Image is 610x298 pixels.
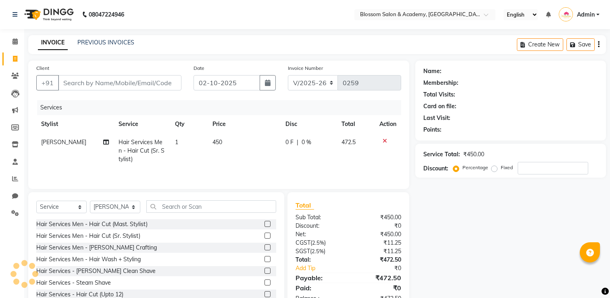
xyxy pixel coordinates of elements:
div: Service Total: [423,150,460,159]
label: Percentage [462,164,488,171]
div: Net: [289,230,348,239]
th: Disc [281,115,337,133]
th: Price [208,115,281,133]
div: Name: [423,67,441,76]
div: Hair Services Men - [PERSON_NAME] Crafting [36,243,157,252]
div: Points: [423,126,441,134]
div: ₹472.50 [348,273,407,283]
div: ₹0 [348,222,407,230]
div: Membership: [423,79,458,87]
a: PREVIOUS INVOICES [77,39,134,46]
span: 450 [212,139,222,146]
input: Search by Name/Mobile/Email/Code [58,75,181,90]
label: Date [194,65,204,72]
div: ₹472.50 [348,256,407,264]
label: Fixed [501,164,513,171]
div: ( ) [289,247,348,256]
button: Create New [517,38,563,51]
div: Last Visit: [423,114,450,122]
b: 08047224946 [89,3,124,26]
label: Client [36,65,49,72]
th: Total [337,115,375,133]
span: 1 [175,139,178,146]
img: logo [21,3,76,26]
span: SGST [296,248,310,255]
span: Total [296,201,314,210]
div: Hair Services - Steam Shave [36,279,111,287]
button: +91 [36,75,59,90]
img: Admin [559,7,573,21]
div: Card on file: [423,102,456,111]
label: Invoice Number [288,65,323,72]
div: Hair Services - [PERSON_NAME] Clean Shave [36,267,156,275]
span: 0 % [302,138,311,147]
div: ₹450.00 [348,230,407,239]
div: ₹11.25 [348,239,407,247]
span: 2.5% [312,248,324,254]
th: Qty [170,115,208,133]
div: Hair Services Men - Hair Wash + Styling [36,255,141,264]
div: Hair Services Men - Hair Cut (Mast. Stylist) [36,220,148,229]
div: Payable: [289,273,348,283]
div: ₹11.25 [348,247,407,256]
div: ( ) [289,239,348,247]
input: Search or Scan [146,200,276,213]
div: Hair Services Men - Hair Cut (Sr. Stylist) [36,232,140,240]
div: Total: [289,256,348,264]
div: ₹450.00 [348,213,407,222]
span: Hair Services Men - Hair Cut (Sr. Stylist) [119,139,164,163]
div: ₹0 [358,264,408,273]
div: ₹450.00 [463,150,484,159]
div: Sub Total: [289,213,348,222]
button: Save [566,38,595,51]
span: [PERSON_NAME] [41,139,86,146]
iframe: chat widget [576,266,602,290]
div: Total Visits: [423,90,455,99]
div: Discount: [423,164,448,173]
span: 472.5 [341,139,356,146]
span: 2.5% [312,239,324,246]
span: Admin [577,10,595,19]
th: Service [114,115,170,133]
th: Action [375,115,401,133]
div: Discount: [289,222,348,230]
div: Services [37,100,407,115]
span: 0 F [285,138,294,147]
a: Add Tip [289,264,358,273]
div: Paid: [289,283,348,293]
th: Stylist [36,115,114,133]
a: INVOICE [38,36,68,50]
div: ₹0 [348,283,407,293]
span: CGST [296,239,310,246]
span: | [297,138,298,147]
